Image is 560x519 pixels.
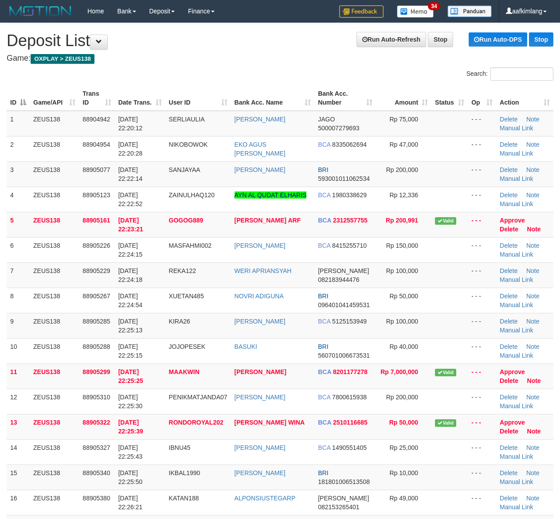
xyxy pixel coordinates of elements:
td: 14 [7,439,30,464]
th: Bank Acc. Name: activate to sort column ascending [231,86,315,111]
span: Rp 40,000 [389,343,418,350]
span: Rp 7,000,000 [380,368,418,375]
a: Note [526,318,540,325]
span: [PERSON_NAME] [318,495,369,502]
td: 12 [7,389,30,414]
label: Search: [466,67,553,81]
span: Rp 200,000 [386,166,418,173]
td: 11 [7,363,30,389]
a: Manual Link [500,301,533,308]
a: Delete [500,469,517,476]
span: [DATE] 22:22:14 [118,166,143,182]
span: Copy 8201177278 to clipboard [333,368,368,375]
span: Copy 2312557755 to clipboard [333,217,368,224]
td: ZEUS138 [30,389,79,414]
span: Copy 593001011062534 to clipboard [318,175,370,182]
span: [DATE] 22:25:50 [118,469,143,485]
td: ZEUS138 [30,136,79,161]
a: ALPONSIUSTEGARP [235,495,296,502]
span: BRI [318,293,328,300]
span: 88905310 [82,394,110,401]
a: Note [526,394,540,401]
span: [DATE] 22:25:30 [118,394,143,410]
td: - - - [468,262,496,288]
td: ZEUS138 [30,161,79,187]
img: Feedback.jpg [339,5,384,18]
td: - - - [468,288,496,313]
a: Manual Link [500,453,533,460]
span: 88905285 [82,318,110,325]
a: Stop [428,32,453,47]
a: Note [526,191,540,199]
td: 9 [7,313,30,338]
span: 88905322 [82,419,110,426]
a: Manual Link [500,125,533,132]
span: Rp 50,000 [389,293,418,300]
span: Rp 50,000 [389,419,418,426]
td: - - - [468,414,496,439]
a: Approve [500,217,525,224]
a: Manual Link [500,402,533,410]
span: Rp 200,991 [386,217,418,224]
span: Rp 100,000 [386,318,418,325]
td: - - - [468,111,496,137]
td: 2 [7,136,30,161]
span: 88905327 [82,444,110,451]
td: - - - [468,490,496,515]
td: - - - [468,338,496,363]
a: [PERSON_NAME] [235,368,286,375]
a: Manual Link [500,276,533,283]
a: Delete [500,377,518,384]
span: BCA [318,419,331,426]
span: Rp 75,000 [389,116,418,123]
span: BRI [318,343,328,350]
td: - - - [468,389,496,414]
span: [DATE] 22:25:43 [118,444,143,460]
span: BCA [318,191,330,199]
h1: Deposit List [7,32,553,50]
span: 88905123 [82,191,110,199]
span: Rp 200,000 [386,394,418,401]
a: WERI APRIANSYAH [235,267,292,274]
th: Action: activate to sort column ascending [496,86,553,111]
span: [DATE] 22:23:21 [118,217,143,233]
td: 15 [7,464,30,490]
span: BCA [318,318,330,325]
a: Manual Link [500,503,533,511]
a: [PERSON_NAME] [235,394,286,401]
th: Amount: activate to sort column ascending [376,86,431,111]
span: [DATE] 22:24:15 [118,242,143,258]
span: BRI [318,469,328,476]
span: [DATE] 22:20:12 [118,116,143,132]
td: 4 [7,187,30,212]
a: Note [526,267,540,274]
th: ID: activate to sort column descending [7,86,30,111]
td: - - - [468,187,496,212]
td: ZEUS138 [30,363,79,389]
span: 88905340 [82,469,110,476]
span: [DATE] 22:25:15 [118,343,143,359]
span: [DATE] 22:26:21 [118,495,143,511]
td: 8 [7,288,30,313]
span: KATAN188 [169,495,199,502]
span: ZAINULHAQ120 [169,191,215,199]
span: 88905161 [82,217,110,224]
span: [DATE] 22:24:54 [118,293,143,308]
a: Delete [500,166,517,173]
th: Date Trans.: activate to sort column ascending [115,86,165,111]
a: Delete [500,242,517,249]
a: Manual Link [500,327,533,334]
a: Delete [500,428,518,435]
th: Game/API: activate to sort column ascending [30,86,79,111]
td: 6 [7,237,30,262]
a: Note [526,469,540,476]
td: - - - [468,161,496,187]
span: Copy 8335062694 to clipboard [332,141,367,148]
a: Delete [500,394,517,401]
span: 88905299 [82,368,110,375]
a: Delete [500,318,517,325]
span: Copy 1980338629 to clipboard [332,191,367,199]
span: 88904954 [82,141,110,148]
a: Manual Link [500,352,533,359]
th: Trans ID: activate to sort column ascending [79,86,114,111]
